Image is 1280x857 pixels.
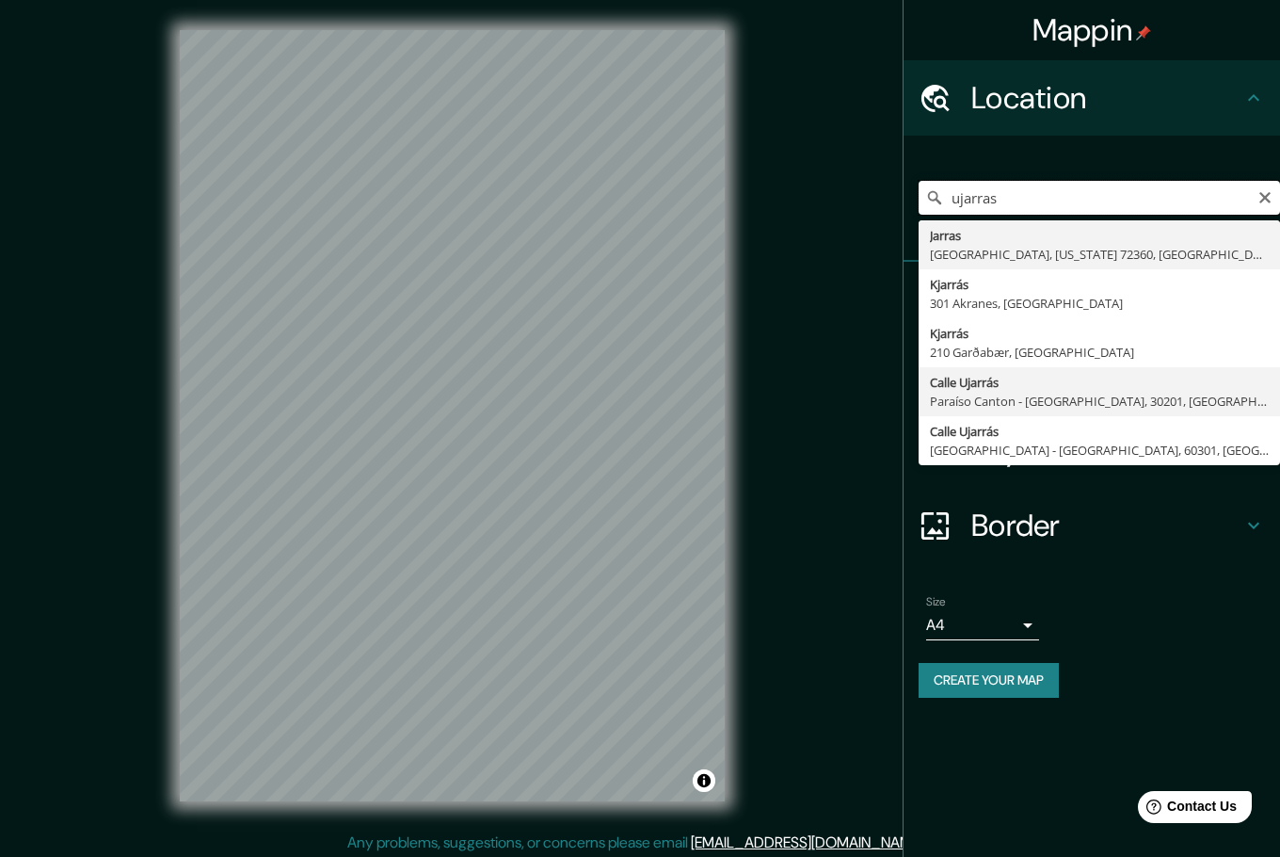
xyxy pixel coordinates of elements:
div: Calle Ujarrás [930,422,1269,441]
div: [GEOGRAPHIC_DATA], [US_STATE] 72360, [GEOGRAPHIC_DATA] [930,245,1269,264]
div: Paraíso Canton - [GEOGRAPHIC_DATA], 30201, [GEOGRAPHIC_DATA] [930,392,1269,411]
label: Size [926,594,946,610]
img: pin-icon.png [1136,25,1151,40]
div: Calle Ujarrás [930,373,1269,392]
a: [EMAIL_ADDRESS][DOMAIN_NAME] [691,833,923,852]
div: [GEOGRAPHIC_DATA] - [GEOGRAPHIC_DATA], 60301, [GEOGRAPHIC_DATA] [930,441,1269,460]
h4: Border [971,507,1242,544]
button: Clear [1257,187,1272,205]
iframe: Help widget launcher [1112,784,1259,836]
div: Pins [904,262,1280,337]
div: Border [904,488,1280,563]
div: 301 Akranes, [GEOGRAPHIC_DATA] [930,294,1269,313]
div: 210 Garðabær, [GEOGRAPHIC_DATA] [930,343,1269,362]
div: Kjarrás [930,324,1269,343]
button: Toggle attribution [693,769,715,792]
div: Kjarrás [930,275,1269,294]
h4: Location [971,79,1242,117]
canvas: Map [180,30,725,801]
div: Location [904,60,1280,136]
div: A4 [926,610,1039,640]
h4: Mappin [1032,11,1152,49]
input: Pick your city or area [919,181,1280,215]
div: Style [904,337,1280,412]
h4: Layout [971,431,1242,469]
button: Create your map [919,663,1059,698]
div: Jarras [930,226,1269,245]
div: Layout [904,412,1280,488]
p: Any problems, suggestions, or concerns please email . [347,832,926,854]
